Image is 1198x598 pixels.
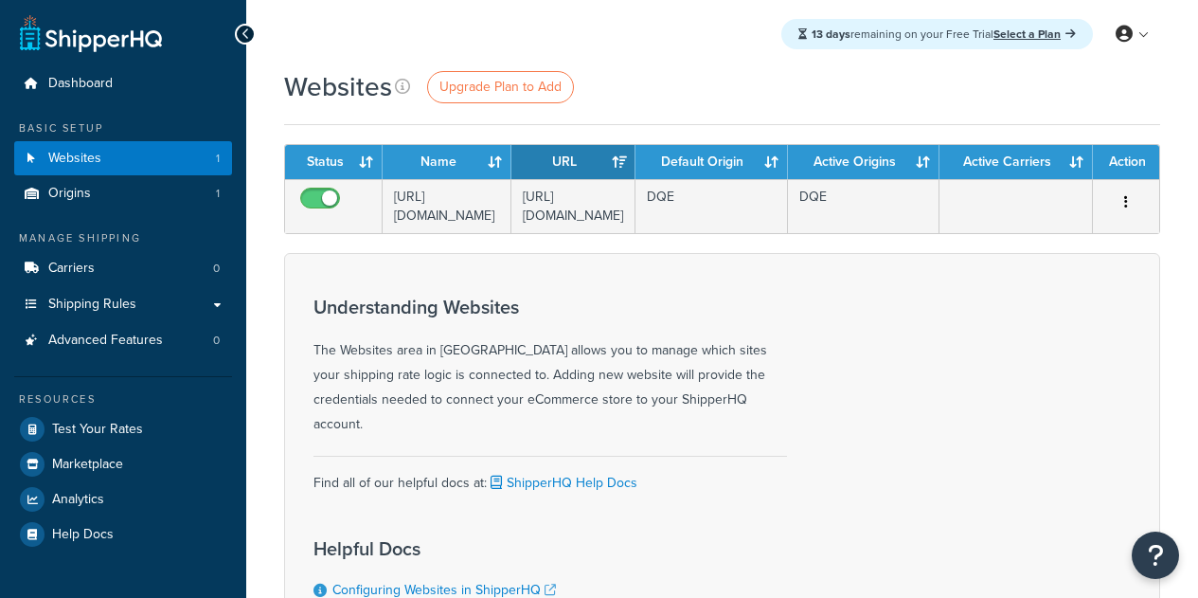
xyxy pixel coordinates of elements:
[48,76,113,92] span: Dashboard
[1132,532,1179,579] button: Open Resource Center
[781,19,1093,49] div: remaining on your Free Trial
[14,230,232,246] div: Manage Shipping
[48,186,91,202] span: Origins
[939,145,1093,179] th: Active Carriers: activate to sort column ascending
[487,473,637,493] a: ShipperHQ Help Docs
[14,176,232,211] li: Origins
[14,323,232,358] li: Advanced Features
[788,179,939,233] td: DQE
[383,179,511,233] td: [URL][DOMAIN_NAME]
[313,456,787,496] div: Find all of our helpful docs at:
[14,447,232,481] a: Marketplace
[216,151,220,167] span: 1
[14,66,232,101] a: Dashboard
[427,71,574,103] a: Upgrade Plan to Add
[313,297,787,317] h3: Understanding Websites
[285,145,383,179] th: Status: activate to sort column ascending
[788,145,939,179] th: Active Origins: activate to sort column ascending
[48,333,163,349] span: Advanced Features
[14,120,232,136] div: Basic Setup
[14,412,232,446] a: Test Your Rates
[52,457,123,473] span: Marketplace
[511,179,635,233] td: [URL][DOMAIN_NAME]
[812,26,850,43] strong: 13 days
[48,151,101,167] span: Websites
[1093,145,1159,179] th: Action
[14,517,232,552] a: Help Docs
[14,391,232,408] div: Resources
[213,261,220,277] span: 0
[52,492,104,508] span: Analytics
[14,482,232,516] a: Analytics
[213,333,220,349] span: 0
[216,186,220,202] span: 1
[48,261,95,277] span: Carriers
[313,297,787,437] div: The Websites area in [GEOGRAPHIC_DATA] allows you to manage which sites your shipping rate logic ...
[439,77,562,97] span: Upgrade Plan to Add
[993,26,1076,43] a: Select a Plan
[14,141,232,176] a: Websites 1
[313,538,654,559] h3: Helpful Docs
[284,68,392,105] h1: Websites
[14,176,232,211] a: Origins 1
[635,179,787,233] td: DQE
[14,251,232,286] li: Carriers
[383,145,511,179] th: Name: activate to sort column ascending
[635,145,787,179] th: Default Origin: activate to sort column ascending
[48,297,136,313] span: Shipping Rules
[14,141,232,176] li: Websites
[14,251,232,286] a: Carriers 0
[52,527,114,543] span: Help Docs
[14,287,232,322] a: Shipping Rules
[14,323,232,358] a: Advanced Features 0
[511,145,635,179] th: URL: activate to sort column ascending
[52,422,143,438] span: Test Your Rates
[20,14,162,52] a: ShipperHQ Home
